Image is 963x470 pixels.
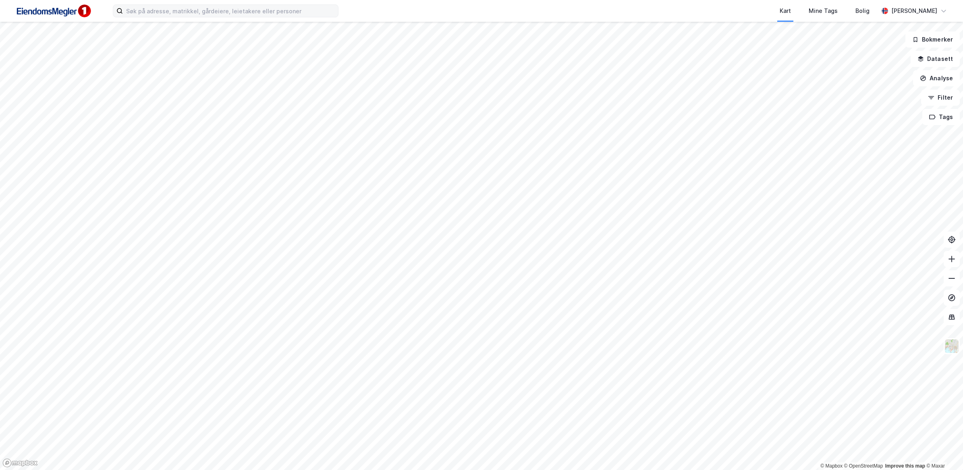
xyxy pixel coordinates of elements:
[13,2,93,20] img: F4PB6Px+NJ5v8B7XTbfpPpyloAAAAASUVORK5CYII=
[923,431,963,470] div: Kontrollprogram for chat
[923,431,963,470] iframe: Chat Widget
[855,6,870,16] div: Bolig
[780,6,791,16] div: Kart
[123,5,338,17] input: Søk på adresse, matrikkel, gårdeiere, leietakere eller personer
[891,6,937,16] div: [PERSON_NAME]
[809,6,838,16] div: Mine Tags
